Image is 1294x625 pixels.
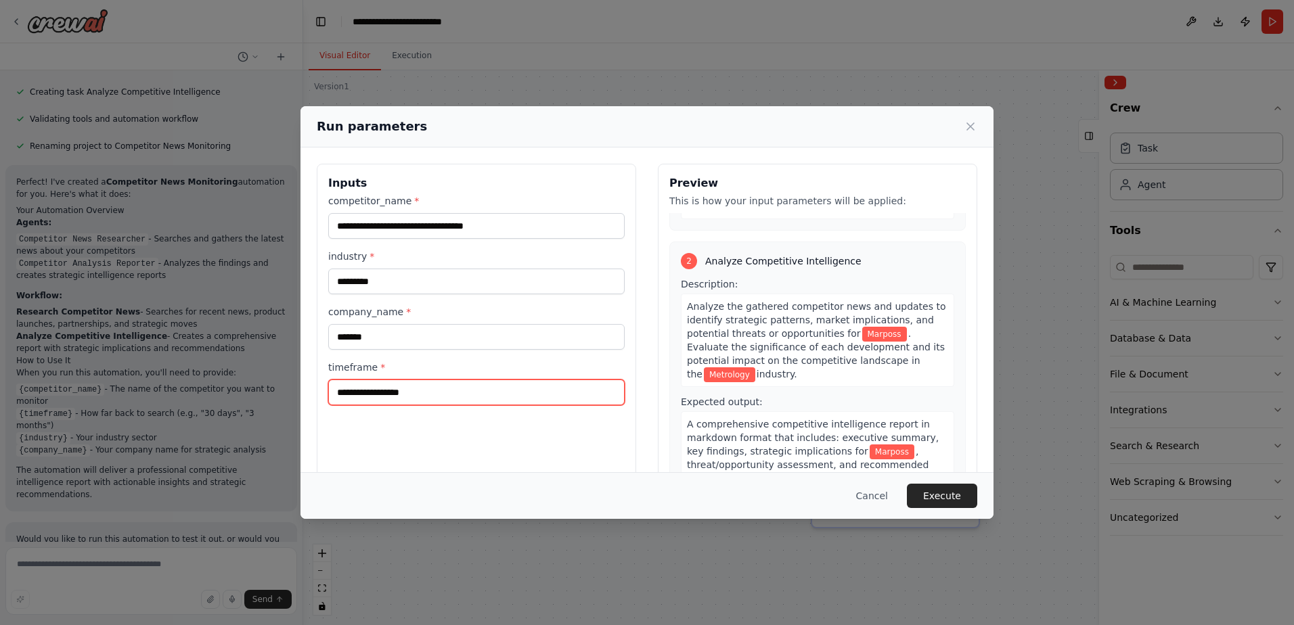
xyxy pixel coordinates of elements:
[862,327,907,342] span: Variable: company_name
[757,369,797,379] span: industry.
[328,305,625,319] label: company_name
[687,301,946,339] span: Analyze the gathered competitor news and updates to identify strategic patterns, market implicati...
[681,396,763,407] span: Expected output:
[687,419,939,457] span: A comprehensive competitive intelligence report in markdown format that includes: executive summa...
[328,250,625,263] label: industry
[317,117,427,136] h2: Run parameters
[845,484,899,508] button: Cancel
[907,484,977,508] button: Execute
[328,175,625,191] h3: Inputs
[681,279,738,290] span: Description:
[704,367,755,382] span: Variable: industry
[328,361,625,374] label: timeframe
[669,175,966,191] h3: Preview
[705,254,862,268] span: Analyze Competitive Intelligence
[328,194,625,208] label: competitor_name
[669,194,966,208] p: This is how your input parameters will be applied:
[681,253,697,269] div: 2
[870,444,914,459] span: Variable: company_name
